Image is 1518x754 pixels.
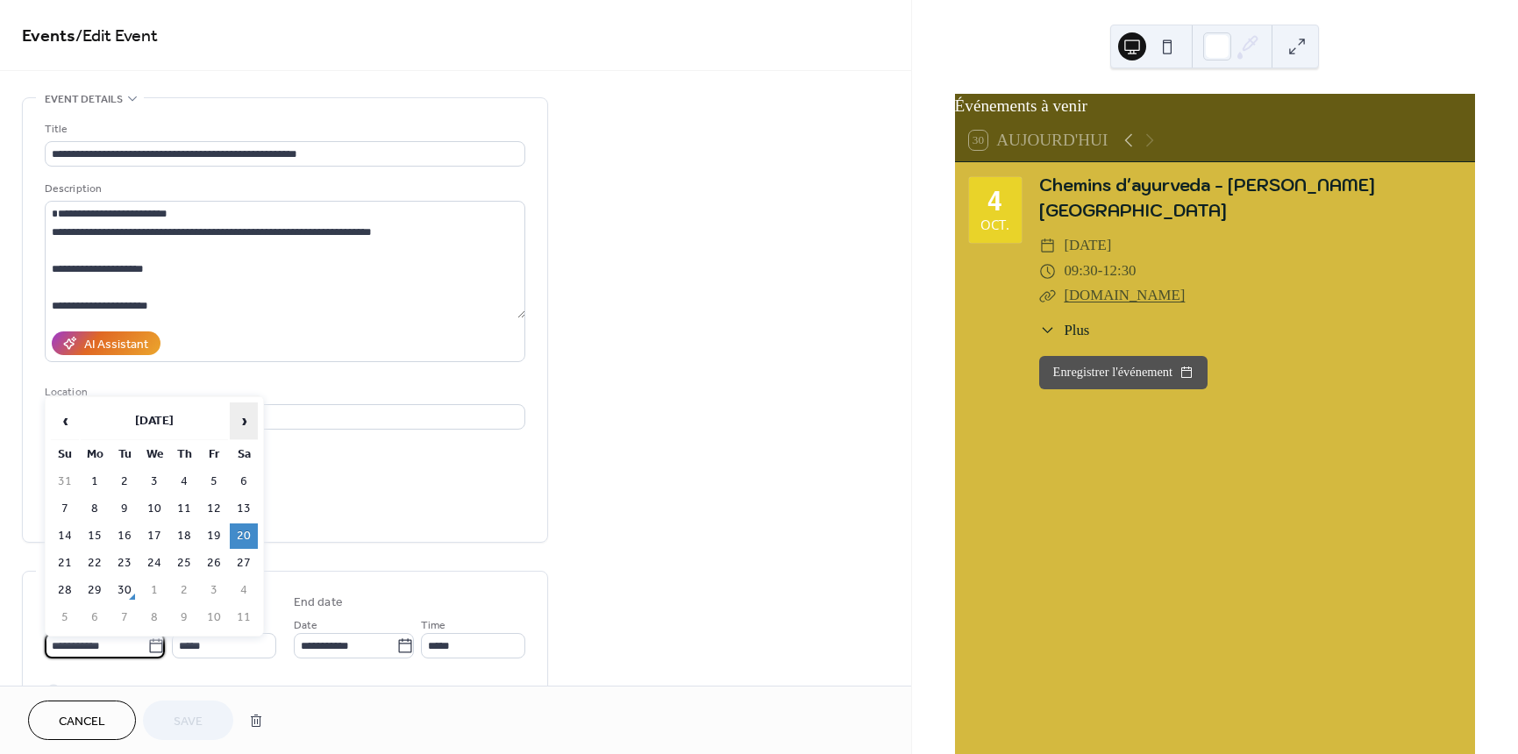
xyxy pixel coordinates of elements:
[52,331,160,355] button: AI Assistant
[140,442,168,467] th: We
[230,523,258,549] td: 20
[170,496,198,522] td: 11
[980,218,1009,231] div: oct.
[170,523,198,549] td: 18
[421,616,445,635] span: Time
[110,523,139,549] td: 16
[1039,319,1056,341] div: ​
[170,605,198,630] td: 9
[45,383,522,402] div: Location
[51,605,79,630] td: 5
[200,551,228,576] td: 26
[59,713,105,731] span: Cancel
[84,336,148,354] div: AI Assistant
[231,403,257,438] span: ›
[1064,287,1185,303] a: [DOMAIN_NAME]
[110,496,139,522] td: 9
[51,469,79,494] td: 31
[170,578,198,603] td: 2
[140,551,168,576] td: 24
[1039,174,1374,221] a: Chemins d'ayurveda - [PERSON_NAME] [GEOGRAPHIC_DATA]
[230,442,258,467] th: Sa
[200,605,228,630] td: 10
[110,442,139,467] th: Tu
[1039,356,1208,389] button: Enregistrer l'événement
[81,578,109,603] td: 29
[200,578,228,603] td: 3
[170,442,198,467] th: Th
[52,403,78,438] span: ‹
[81,469,109,494] td: 1
[81,523,109,549] td: 15
[294,616,317,635] span: Date
[140,469,168,494] td: 3
[81,442,109,467] th: Mo
[200,496,228,522] td: 12
[110,469,139,494] td: 2
[230,578,258,603] td: 4
[140,605,168,630] td: 8
[51,442,79,467] th: Su
[955,94,1475,119] div: Événements à venir
[170,551,198,576] td: 25
[230,469,258,494] td: 6
[45,180,522,198] div: Description
[81,551,109,576] td: 22
[230,496,258,522] td: 13
[1064,259,1097,284] span: 09:30
[110,605,139,630] td: 7
[1098,259,1103,284] span: -
[1102,259,1136,284] span: 12:30
[45,90,123,109] span: Event details
[200,442,228,467] th: Fr
[81,496,109,522] td: 8
[140,578,168,603] td: 1
[75,19,158,53] span: / Edit Event
[1039,319,1090,341] button: ​Plus
[1064,319,1089,341] span: Plus
[294,594,343,612] div: End date
[81,605,109,630] td: 6
[170,469,198,494] td: 4
[110,551,139,576] td: 23
[200,523,228,549] td: 19
[230,551,258,576] td: 27
[81,402,228,440] th: [DATE]
[230,605,258,630] td: 11
[1064,233,1111,259] span: [DATE]
[140,523,168,549] td: 17
[200,469,228,494] td: 5
[22,19,75,53] a: Events
[987,188,1002,214] div: 4
[110,578,139,603] td: 30
[28,701,136,740] button: Cancel
[1039,233,1056,259] div: ​
[45,120,522,139] div: Title
[51,551,79,576] td: 21
[1039,283,1056,309] div: ​
[140,496,168,522] td: 10
[51,578,79,603] td: 28
[66,681,96,700] span: All day
[51,496,79,522] td: 7
[51,523,79,549] td: 14
[1039,259,1056,284] div: ​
